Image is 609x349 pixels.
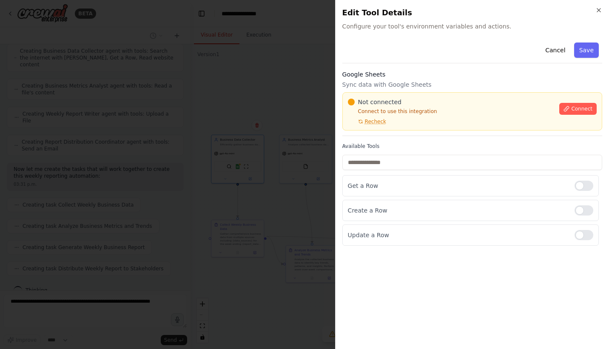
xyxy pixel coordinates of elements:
p: Get a Row [348,182,568,190]
span: Connect [571,105,592,112]
span: Recheck [365,118,386,125]
button: Recheck [348,118,386,125]
span: Not connected [358,98,401,106]
button: Connect [559,103,597,115]
p: Update a Row [348,231,568,239]
label: Available Tools [342,143,602,150]
button: Save [574,43,599,58]
p: Sync data with Google Sheets [342,80,602,89]
button: Cancel [540,43,570,58]
p: Create a Row [348,206,568,215]
p: Connect to use this integration [348,108,555,115]
h2: Edit Tool Details [342,7,602,19]
h3: Google Sheets [342,70,602,79]
span: Configure your tool's environment variables and actions. [342,22,602,31]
